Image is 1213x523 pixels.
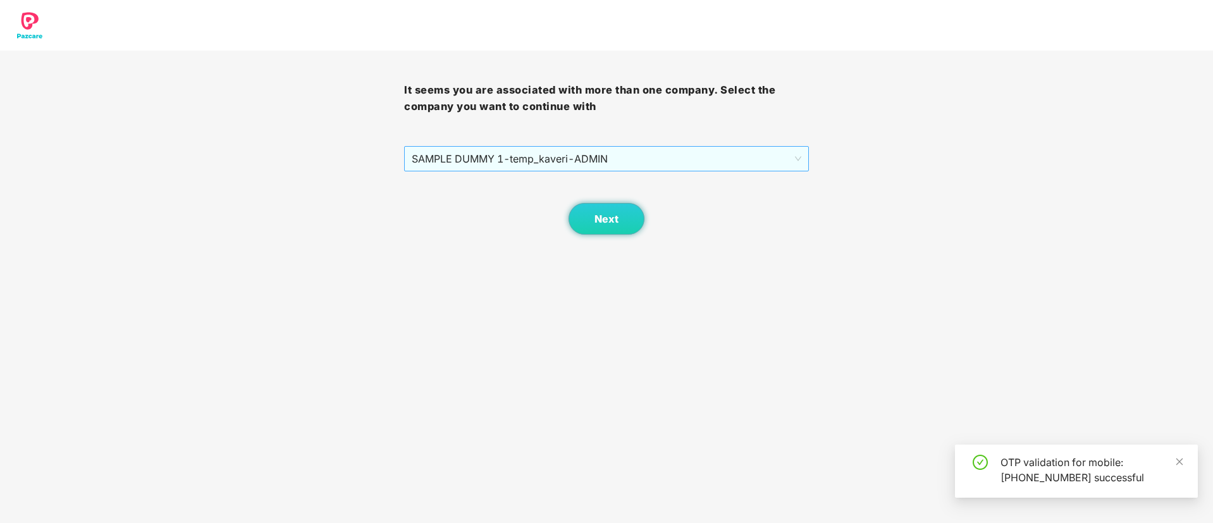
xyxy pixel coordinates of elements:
[569,203,644,235] button: Next
[973,455,988,470] span: check-circle
[1001,455,1183,485] div: OTP validation for mobile: [PHONE_NUMBER] successful
[594,213,619,225] span: Next
[1175,457,1184,466] span: close
[404,82,808,114] h3: It seems you are associated with more than one company. Select the company you want to continue with
[412,147,801,171] span: SAMPLE DUMMY 1 - temp_kaveri - ADMIN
